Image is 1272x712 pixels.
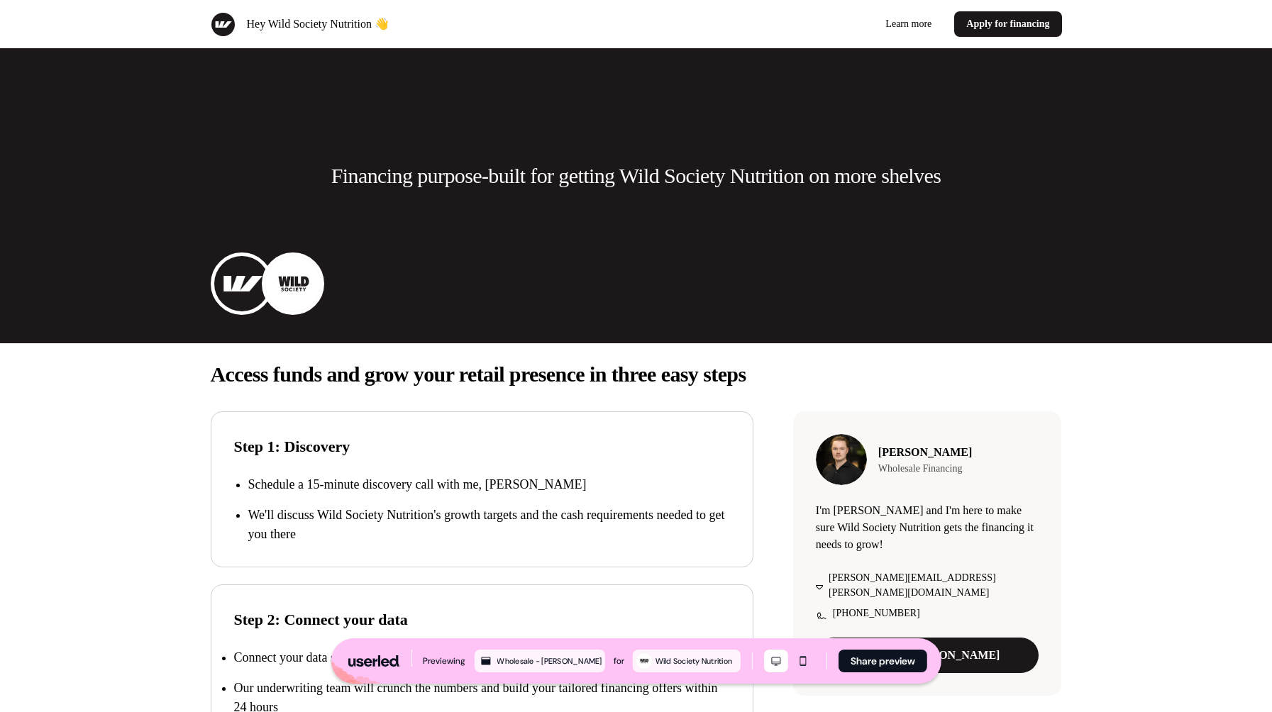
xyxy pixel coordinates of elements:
[234,608,730,631] p: Step 2: Connect your data
[247,16,389,33] p: Hey Wild Society Nutrition 👋
[816,638,1039,673] a: Chat with [PERSON_NAME]
[874,11,943,37] a: Learn more
[234,435,730,458] p: Step 1: Discovery
[829,570,1039,600] p: [PERSON_NAME][EMAIL_ADDRESS][PERSON_NAME][DOMAIN_NAME]
[954,11,1061,37] a: Apply for financing
[839,650,927,672] button: Share preview
[211,360,1062,389] p: Access funds and grow your retail presence in three easy steps
[791,650,815,672] button: Mobile mode
[497,655,602,667] div: Wholesale - [PERSON_NAME]
[878,444,972,461] p: [PERSON_NAME]
[423,654,465,668] div: Previewing
[614,654,624,668] div: for
[878,461,972,476] p: Wholesale Financing
[248,475,730,494] p: Schedule a 15-minute discovery call with me, [PERSON_NAME]
[248,506,730,544] p: We'll discuss Wild Society Nutrition's growth targets and the cash requirements needed to get you...
[656,655,738,667] div: Wild Society Nutrition
[764,650,788,672] button: Desktop mode
[331,162,941,190] p: Financing purpose-built for getting Wild Society Nutrition on more shelves
[816,502,1039,553] p: I'm [PERSON_NAME] and I'm here to make sure Wild Society Nutrition gets the financing it needs to...
[833,606,920,621] p: [PHONE_NUMBER]
[234,650,583,664] p: Connect your data sources to our app. This takes less than 5 minutes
